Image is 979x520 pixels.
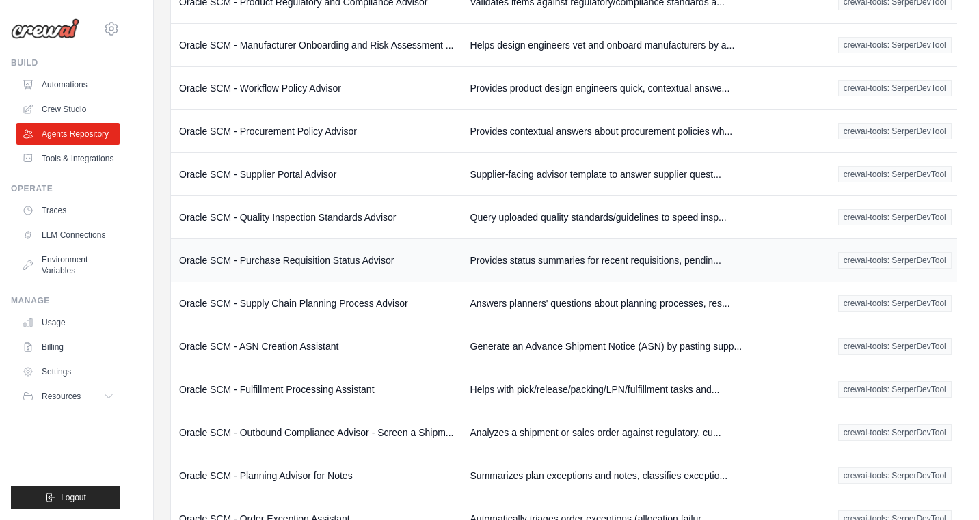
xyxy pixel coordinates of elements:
[171,411,462,454] td: Oracle SCM - Outbound Compliance Advisor - Screen a Shipm...
[462,454,830,497] td: Summarizes plan exceptions and notes, classifies exceptio...
[16,98,120,120] a: Crew Studio
[838,80,952,96] span: crewai-tools: SerperDevTool
[171,238,462,282] td: Oracle SCM - Purchase Requisition Status Advisor
[16,74,120,96] a: Automations
[171,282,462,325] td: Oracle SCM - Supply Chain Planning Process Advisor
[462,152,830,195] td: Supplier-facing advisor template to answer supplier quest...
[462,238,830,282] td: Provides status summaries for recent requisitions, pendin...
[171,23,462,66] td: Oracle SCM - Manufacturer Onboarding and Risk Assessment ...
[462,66,830,109] td: Provides product design engineers quick, contextual answe...
[838,467,952,484] span: crewai-tools: SerperDevTool
[462,109,830,152] td: Provides contextual answers about procurement policies wh...
[42,391,81,402] span: Resources
[462,195,830,238] td: Query uploaded quality standards/guidelines to speed insp...
[462,23,830,66] td: Helps design engineers vet and onboard manufacturers by a...
[838,338,952,355] span: crewai-tools: SerperDevTool
[16,312,120,333] a: Usage
[171,109,462,152] td: Oracle SCM - Procurement Policy Advisor
[462,282,830,325] td: Answers planners' questions about planning processes, res...
[838,37,952,53] span: crewai-tools: SerperDevTool
[171,66,462,109] td: Oracle SCM - Workflow Policy Advisor
[11,18,79,39] img: Logo
[16,249,120,282] a: Environment Variables
[16,385,120,407] button: Resources
[16,361,120,383] a: Settings
[838,252,952,269] span: crewai-tools: SerperDevTool
[16,224,120,246] a: LLM Connections
[171,325,462,368] td: Oracle SCM - ASN Creation Assistant
[171,195,462,238] td: Oracle SCM - Quality Inspection Standards Advisor
[11,57,120,68] div: Build
[838,381,952,398] span: crewai-tools: SerperDevTool
[11,486,120,509] button: Logout
[16,123,120,145] a: Agents Repository
[171,152,462,195] td: Oracle SCM - Supplier Portal Advisor
[61,492,86,503] span: Logout
[11,295,120,306] div: Manage
[838,123,952,139] span: crewai-tools: SerperDevTool
[838,424,952,441] span: crewai-tools: SerperDevTool
[16,148,120,169] a: Tools & Integrations
[16,336,120,358] a: Billing
[462,368,830,411] td: Helps with pick/release/packing/LPN/fulfillment tasks and...
[838,209,952,225] span: crewai-tools: SerperDevTool
[11,183,120,194] div: Operate
[171,368,462,411] td: Oracle SCM - Fulfillment Processing Assistant
[462,325,830,368] td: Generate an Advance Shipment Notice (ASN) by pasting supp...
[838,166,952,182] span: crewai-tools: SerperDevTool
[16,200,120,221] a: Traces
[838,295,952,312] span: crewai-tools: SerperDevTool
[911,454,979,520] iframe: Chat Widget
[462,411,830,454] td: Analyzes a shipment or sales order against regulatory, cu...
[171,454,462,497] td: Oracle SCM - Planning Advisor for Notes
